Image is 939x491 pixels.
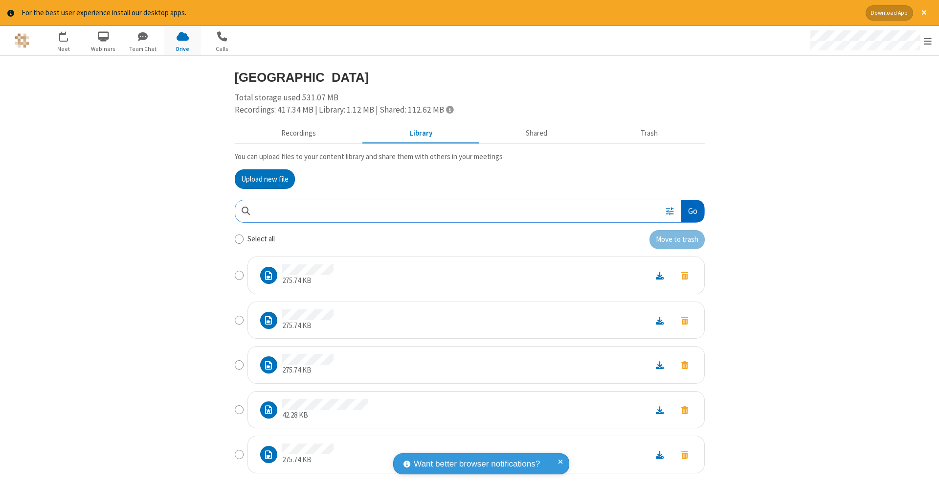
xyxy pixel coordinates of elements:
div: Recordings: 417.34 MB | Library: 1.12 MB | Shared: 112.62 MB [235,104,705,117]
div: For the best user experience install our desktop apps. [22,7,858,19]
span: Webinars [85,45,122,53]
button: Go [681,200,704,222]
span: Calls [204,45,241,53]
button: Close alert [917,5,932,21]
div: Total storage used 531.07 MB [235,92,705,117]
button: Move to trash [672,448,697,461]
button: Trash [594,124,705,142]
p: 275.74 KB [282,320,334,331]
button: Shared during meetings [479,124,594,142]
button: Upload new file [235,169,295,189]
button: Move to trash [672,403,697,417]
a: Download file [647,359,672,371]
button: Download App [866,5,913,21]
button: Move to trash [672,269,697,282]
p: 275.74 KB [282,365,334,376]
a: Download file [647,270,672,281]
div: 1 [66,31,72,39]
a: Download file [647,404,672,416]
button: Move to trash [649,230,705,250]
span: Meet [45,45,82,53]
p: 275.74 KB [282,275,334,286]
button: Move to trash [672,314,697,327]
div: Open menu [801,26,939,55]
span: Want better browser notifications? [414,458,540,470]
span: Team Chat [125,45,161,53]
p: 275.74 KB [282,454,334,466]
button: Logo [3,26,40,55]
button: Move to trash [672,358,697,372]
p: You can upload files to your content library and share them with others in your meetings [235,151,705,163]
a: Download file [647,315,672,326]
p: 42.28 KB [282,410,368,421]
span: Drive [164,45,201,53]
h3: [GEOGRAPHIC_DATA] [235,70,705,84]
span: Totals displayed include files that have been moved to the trash. [446,105,453,114]
button: Content library [363,124,479,142]
button: Recorded meetings [235,124,363,142]
label: Select all [247,234,275,245]
img: QA Selenium DO NOT DELETE OR CHANGE [15,33,29,48]
a: Download file [647,449,672,460]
